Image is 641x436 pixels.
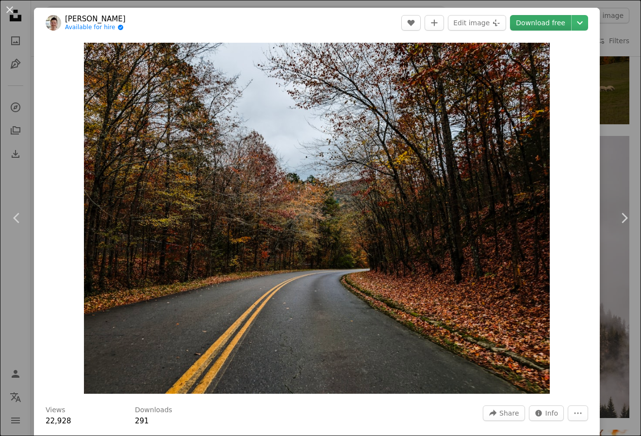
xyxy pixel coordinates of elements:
a: [PERSON_NAME] [65,14,126,24]
span: 22,928 [46,417,71,425]
a: Download free [510,15,571,31]
span: Info [545,406,559,420]
span: Share [499,406,519,420]
a: Next [607,171,641,265]
h3: Downloads [135,405,172,415]
button: Share this image [483,405,525,421]
span: 291 [135,417,149,425]
h3: Views [46,405,66,415]
a: Available for hire [65,24,126,32]
button: Choose download size [572,15,588,31]
img: Go to Alexander Holmes's profile [46,15,61,31]
button: Zoom in on this image [84,43,550,394]
img: an empty road surrounded by trees in the fall [84,43,550,394]
button: Like [401,15,421,31]
button: Stats about this image [529,405,564,421]
button: Edit image [448,15,506,31]
button: More Actions [568,405,588,421]
button: Add to Collection [425,15,444,31]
